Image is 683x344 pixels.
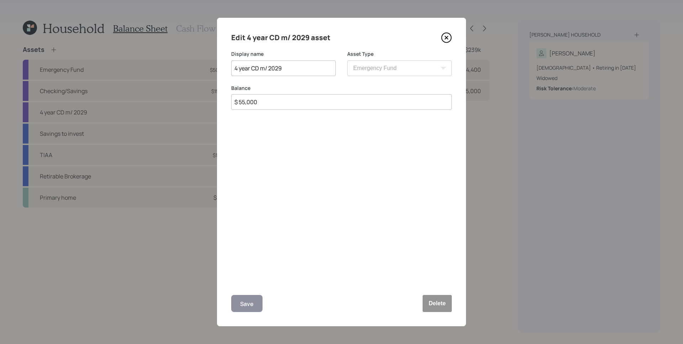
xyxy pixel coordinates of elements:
label: Display name [231,50,336,58]
button: Save [231,295,263,312]
div: Save [240,299,254,309]
label: Asset Type [347,50,452,58]
h4: Edit 4 year CD m/ 2029 asset [231,32,330,43]
button: Delete [423,295,452,312]
label: Balance [231,85,452,92]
